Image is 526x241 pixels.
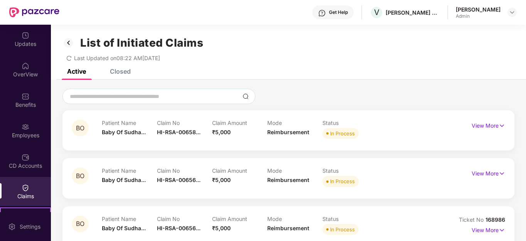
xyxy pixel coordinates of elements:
[76,173,84,179] span: BO
[243,93,249,99] img: svg+xml;base64,PHN2ZyBpZD0iU2VhcmNoLTMyeDMyIiB4bWxucz0iaHR0cDovL3d3dy53My5vcmcvMjAwMC9zdmciIHdpZH...
[267,216,322,222] p: Mode
[67,67,86,75] div: Active
[110,67,131,75] div: Closed
[74,55,160,61] span: Last Updated on 08:22 AM[DATE]
[456,6,501,13] div: [PERSON_NAME]
[66,55,72,61] span: redo
[102,225,146,231] span: Baby Of Sudha...
[76,221,84,227] span: BO
[267,129,309,135] span: Reimbursement
[322,216,378,222] p: Status
[8,223,16,231] img: svg+xml;base64,PHN2ZyBpZD0iU2V0dGluZy0yMHgyMCIgeG1sbnM9Imh0dHA6Ly93d3cudzMub3JnLzIwMDAvc3ZnIiB3aW...
[212,129,231,135] span: ₹5,000
[330,177,355,185] div: In Process
[102,129,146,135] span: Baby Of Sudha...
[267,177,309,183] span: Reimbursement
[22,32,29,39] img: svg+xml;base64,PHN2ZyBpZD0iVXBkYXRlZCIgeG1sbnM9Imh0dHA6Ly93d3cudzMub3JnLzIwMDAvc3ZnIiB3aWR0aD0iMj...
[22,123,29,131] img: svg+xml;base64,PHN2ZyBpZD0iRW1wbG95ZWVzIiB4bWxucz0iaHR0cDovL3d3dy53My5vcmcvMjAwMC9zdmciIHdpZHRoPS...
[267,225,309,231] span: Reimbursement
[472,224,505,234] p: View More
[157,216,212,222] p: Claim No
[330,130,355,137] div: In Process
[9,7,59,17] img: New Pazcare Logo
[499,121,505,130] img: svg+xml;base64,PHN2ZyB4bWxucz0iaHR0cDovL3d3dy53My5vcmcvMjAwMC9zdmciIHdpZHRoPSIxNyIgaGVpZ2h0PSIxNy...
[486,216,505,223] span: 168986
[102,120,157,126] p: Patient Name
[499,169,505,178] img: svg+xml;base64,PHN2ZyB4bWxucz0iaHR0cDovL3d3dy53My5vcmcvMjAwMC9zdmciIHdpZHRoPSIxNyIgaGVpZ2h0PSIxNy...
[157,225,201,231] span: HI-RSA-00656...
[267,167,322,174] p: Mode
[157,120,212,126] p: Claim No
[212,167,267,174] p: Claim Amount
[499,226,505,234] img: svg+xml;base64,PHN2ZyB4bWxucz0iaHR0cDovL3d3dy53My5vcmcvMjAwMC9zdmciIHdpZHRoPSIxNyIgaGVpZ2h0PSIxNy...
[17,223,43,231] div: Settings
[157,129,201,135] span: HI-RSA-00658...
[22,93,29,100] img: svg+xml;base64,PHN2ZyBpZD0iQmVuZWZpdHMiIHhtbG5zPSJodHRwOi8vd3d3LnczLm9yZy8yMDAwL3N2ZyIgd2lkdGg9Ij...
[472,120,505,130] p: View More
[102,177,146,183] span: Baby Of Sudha...
[212,225,231,231] span: ₹5,000
[267,120,322,126] p: Mode
[322,120,378,126] p: Status
[509,9,515,15] img: svg+xml;base64,PHN2ZyBpZD0iRHJvcGRvd24tMzJ4MzIiIHhtbG5zPSJodHRwOi8vd3d3LnczLm9yZy8yMDAwL3N2ZyIgd2...
[456,13,501,19] div: Admin
[374,8,379,17] span: V
[102,167,157,174] p: Patient Name
[322,167,378,174] p: Status
[212,120,267,126] p: Claim Amount
[212,216,267,222] p: Claim Amount
[62,36,75,49] img: svg+xml;base64,PHN2ZyB3aWR0aD0iMzIiIGhlaWdodD0iMzIiIHZpZXdCb3g9IjAgMCAzMiAzMiIgZmlsbD0ibm9uZSIgeG...
[157,167,212,174] p: Claim No
[329,9,348,15] div: Get Help
[157,177,201,183] span: HI-RSA-00656...
[102,216,157,222] p: Patient Name
[472,167,505,178] p: View More
[80,36,203,49] h1: List of Initiated Claims
[212,177,231,183] span: ₹5,000
[330,226,355,233] div: In Process
[22,184,29,192] img: svg+xml;base64,PHN2ZyBpZD0iQ2xhaW0iIHhtbG5zPSJodHRwOi8vd3d3LnczLm9yZy8yMDAwL3N2ZyIgd2lkdGg9IjIwIi...
[459,216,486,223] span: Ticket No
[76,125,84,131] span: BO
[22,62,29,70] img: svg+xml;base64,PHN2ZyBpZD0iSG9tZSIgeG1sbnM9Imh0dHA6Ly93d3cudzMub3JnLzIwMDAvc3ZnIiB3aWR0aD0iMjAiIG...
[22,153,29,161] img: svg+xml;base64,PHN2ZyBpZD0iQ0RfQWNjb3VudHMiIGRhdGEtbmFtZT0iQ0QgQWNjb3VudHMiIHhtbG5zPSJodHRwOi8vd3...
[386,9,440,16] div: [PERSON_NAME] ESTATES DEVELOPERS PRIVATE LIMITED
[318,9,326,17] img: svg+xml;base64,PHN2ZyBpZD0iSGVscC0zMngzMiIgeG1sbnM9Imh0dHA6Ly93d3cudzMub3JnLzIwMDAvc3ZnIiB3aWR0aD...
